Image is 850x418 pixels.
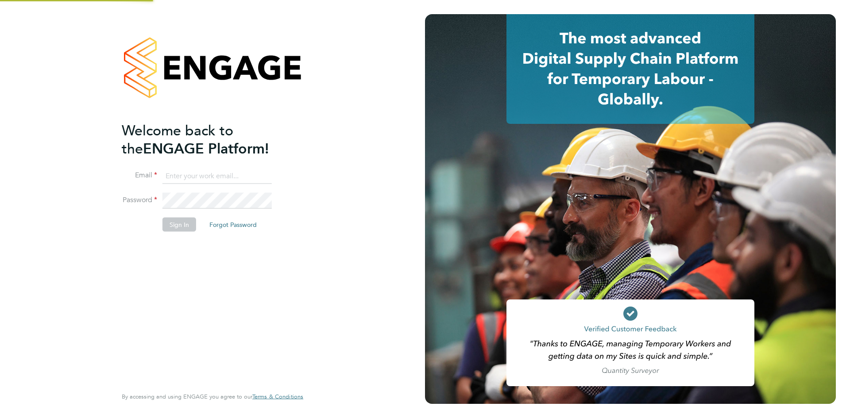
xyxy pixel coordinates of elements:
label: Email [122,171,157,180]
input: Enter your work email... [162,168,272,184]
span: Welcome back to the [122,122,233,157]
label: Password [122,196,157,205]
span: By accessing and using ENGAGE you agree to our [122,393,303,400]
h2: ENGAGE Platform! [122,121,294,157]
a: Terms & Conditions [252,393,303,400]
button: Forgot Password [202,218,264,232]
button: Sign In [162,218,196,232]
